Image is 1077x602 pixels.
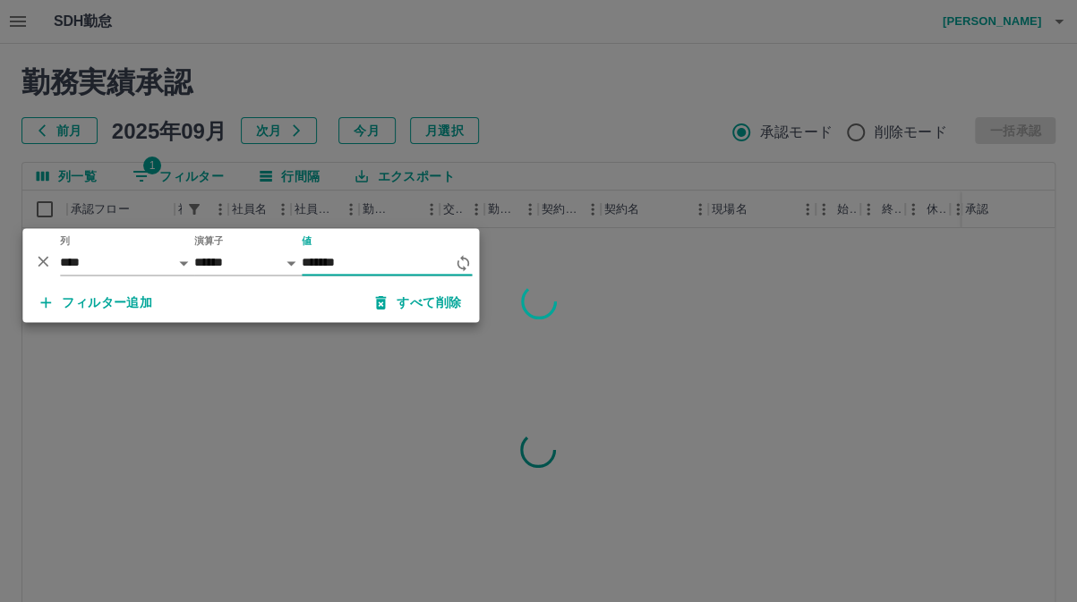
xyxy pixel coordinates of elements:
button: すべて削除 [361,286,475,318]
label: 列 [60,234,70,248]
button: 削除 [30,248,56,275]
label: 値 [302,234,312,248]
label: 演算子 [194,234,223,248]
button: フィルター追加 [26,286,167,318]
